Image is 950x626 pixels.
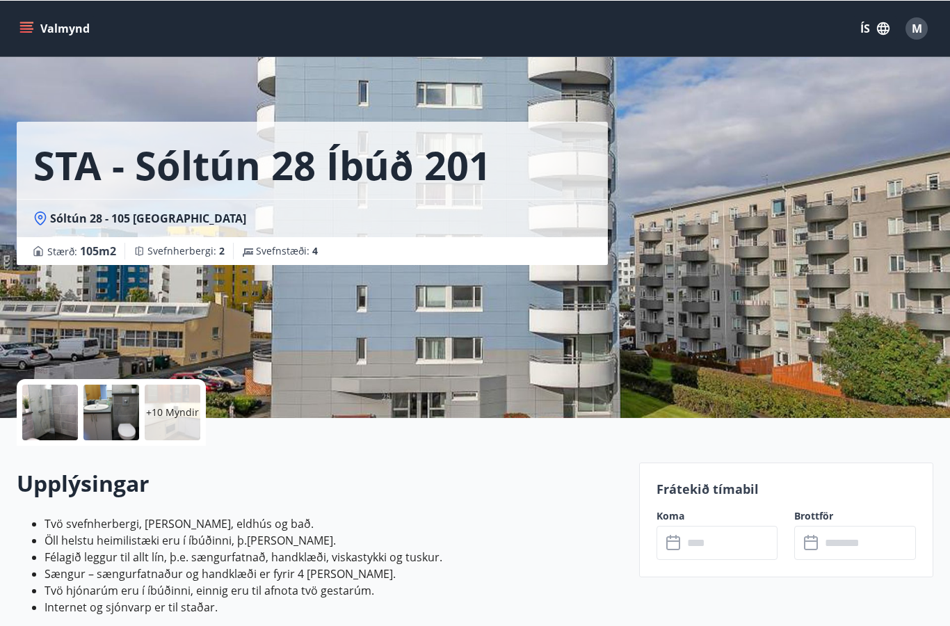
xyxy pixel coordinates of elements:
label: Brottför [794,508,916,522]
span: Stærð : [47,242,116,259]
button: ÍS [853,15,897,40]
span: 2 [219,243,225,257]
li: Tvö hjónarúm eru í íbúðinni, einnig eru til afnota tvö gestarúm. [45,581,622,598]
h1: STA - Sóltún 28 Íbúð 201 [33,138,491,191]
span: Sóltún 28 - 105 [GEOGRAPHIC_DATA] [50,210,246,225]
span: 105 m2 [80,243,116,258]
h2: Upplýsingar [17,467,622,498]
label: Koma [657,508,778,522]
button: menu [17,15,95,40]
li: Internet og sjónvarp er til staðar. [45,598,622,615]
li: Öll helstu heimilistæki eru í íbúðinni, þ.[PERSON_NAME]. [45,531,622,548]
li: Sængur – sængurfatnaður og handklæði er fyrir 4 [PERSON_NAME]. [45,565,622,581]
span: Svefnstæði : [256,243,318,257]
p: Frátekið tímabil [657,479,916,497]
button: M [900,11,933,45]
span: 4 [312,243,318,257]
p: +10 Myndir [146,405,199,419]
li: Félagið leggur til allt lín, þ.e. sængurfatnað, handklæði, viskastykki og tuskur. [45,548,622,565]
li: Tvö svefnherbergi, [PERSON_NAME], eldhús og bað. [45,515,622,531]
span: Svefnherbergi : [147,243,225,257]
span: M [912,20,922,35]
